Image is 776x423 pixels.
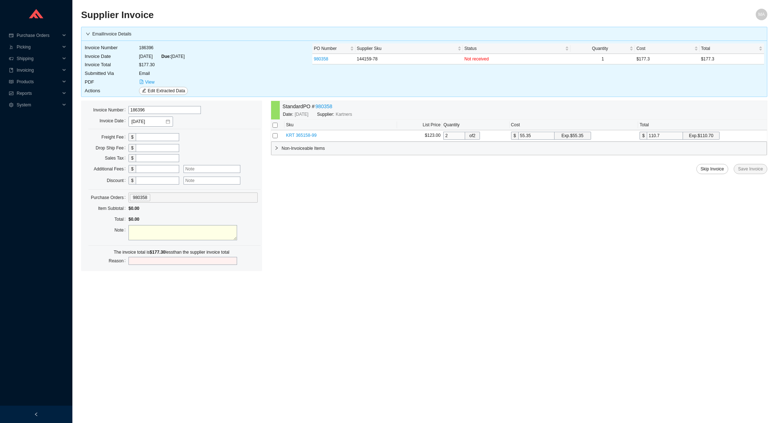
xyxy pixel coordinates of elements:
label: Note [114,225,128,235]
span: down [86,32,90,36]
input: Note [184,165,240,173]
span: Purchase Orders [17,30,60,41]
span: 980358 [130,194,150,201]
div: Exp. $55.35 [561,132,583,139]
label: Invoice Date [100,116,128,126]
span: Status [464,45,564,52]
td: 186396 [139,43,188,52]
h2: Supplier Invoice [81,9,596,21]
span: Quantity [572,45,628,52]
label: Invoice Number [93,105,128,115]
button: Save Invoice [734,164,767,174]
td: 144159-78 [355,54,463,64]
td: [DATE] [DATE] [139,52,188,61]
span: setting [9,103,14,107]
th: List Price [397,120,442,130]
th: PO Number sortable [312,43,355,54]
td: $177.3 [635,54,699,64]
span: Picking [17,41,60,53]
span: KRT 365158-99 [286,133,316,138]
th: Quantity [442,120,509,130]
span: Cost [636,45,692,52]
span: Total [701,45,757,52]
th: Quantity sortable [570,43,635,54]
label: Drop Ship Fee [96,143,128,153]
div: $ [128,177,136,185]
a: 980358 [315,102,332,111]
th: Supplier Sku sortable [355,43,463,54]
span: $177.30 [150,250,165,255]
span: Skip Invoice [701,165,724,173]
th: Cost [510,120,638,130]
span: [DATE] [295,111,308,118]
div: Exp. $110.70 [689,132,713,139]
th: Total [638,120,767,130]
span: file-pdf [139,80,144,85]
label: Reason [109,256,128,266]
label: Sales Tax [105,153,128,163]
div: Standard PO # [283,102,394,111]
span: Supplier Sku [357,45,456,52]
div: $ [640,132,647,140]
span: Products [17,76,60,88]
td: Submitted Via [84,69,139,78]
div: Email Invoice Details [86,30,763,38]
span: book [9,68,14,72]
div: The invoice total is less than the supplier invoice total [85,249,258,256]
th: Total sortable [700,43,764,54]
div: $ [128,154,136,162]
input: 08/14/2025 [131,118,165,125]
label: Item Subtotal [98,203,128,213]
span: Reports [17,88,60,99]
div: Date: Supplier: [283,111,394,118]
span: fund [9,91,14,96]
span: Kartners [336,111,352,118]
div: $ [128,165,136,173]
span: Shipping [17,53,60,64]
div: $ [511,132,518,140]
div: Not received [464,55,569,63]
span: Due: [161,54,171,59]
span: Edit Extracted Data [148,87,185,94]
span: MA [758,9,765,20]
div: $123.00 [398,132,440,139]
div: $ [128,133,136,141]
label: Freight Fee [101,132,128,142]
label: Additional Fees [94,164,128,174]
span: credit-card [9,33,14,38]
th: Status sortable [463,43,570,54]
span: Non-Invoiceable Items [282,145,764,152]
span: View [145,79,155,86]
label: Total [114,214,128,224]
a: 980358 [314,56,328,62]
span: left [34,412,38,416]
button: Skip Invoice [696,164,729,174]
td: $177.30 [139,60,188,69]
span: edit [142,88,146,93]
button: editEdit Extracted Data [139,87,188,95]
td: $177.3 [700,54,764,64]
span: $0.00 [128,217,139,222]
td: Email [139,69,188,78]
span: right [274,146,279,150]
input: Note [184,177,240,185]
span: PO Number [314,45,349,52]
td: Invoice Number [84,43,139,52]
span: Invoicing [17,64,60,76]
div: Non-Invoiceable Items [271,142,767,155]
td: Invoice Date [84,52,139,61]
div: $ [128,144,136,152]
button: file-pdfView [139,78,155,86]
td: 1 [570,54,635,64]
label: Purchase Orders [91,193,128,203]
td: PDF [84,78,139,86]
label: Discount [107,175,128,186]
span: read [9,80,14,84]
td: Invoice Total [84,60,139,69]
th: Cost sortable [635,43,699,54]
th: Sku [284,120,397,130]
span: $0.00 [128,206,139,211]
td: Actions [84,86,139,95]
span: System [17,99,60,111]
span: of 2 [465,132,480,139]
